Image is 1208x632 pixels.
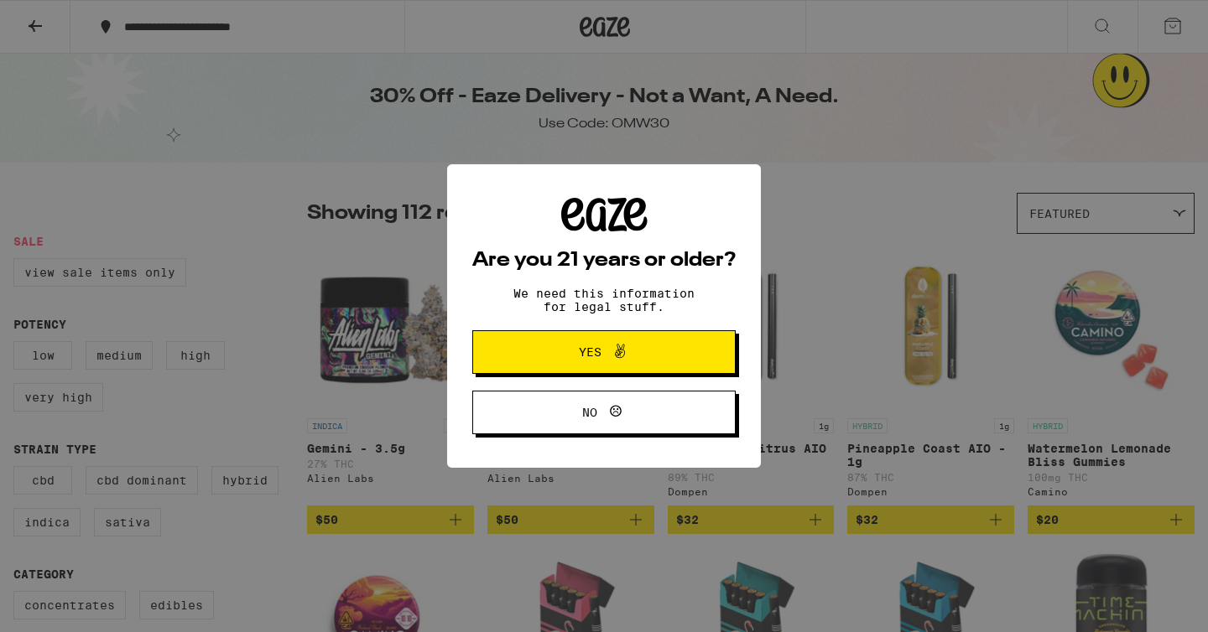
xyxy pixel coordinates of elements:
[10,12,121,25] span: Hi. Need any help?
[579,346,601,358] span: Yes
[472,391,736,434] button: No
[499,287,709,313] p: We need this information for legal stuff.
[582,407,597,418] span: No
[472,330,736,374] button: Yes
[472,251,736,271] h2: Are you 21 years or older?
